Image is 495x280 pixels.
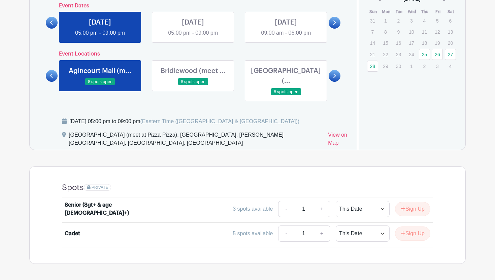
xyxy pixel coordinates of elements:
th: Sun [367,8,380,15]
p: 18 [419,38,430,48]
h6: Event Locations [58,51,329,57]
button: Sign Up [395,226,430,241]
a: 27 [445,49,456,60]
p: 21 [367,49,378,60]
p: 15 [380,38,391,48]
a: + [313,225,330,242]
th: Tue [393,8,406,15]
p: 30 [393,61,404,71]
p: 4 [419,15,430,26]
p: 14 [367,38,378,48]
p: 9 [393,27,404,37]
p: 23 [393,49,404,60]
p: 2 [393,15,404,26]
h4: Spots [62,183,84,193]
p: 29 [380,61,391,71]
span: (Eastern Time ([GEOGRAPHIC_DATA] & [GEOGRAPHIC_DATA])) [140,118,299,124]
h6: Event Dates [58,3,329,9]
p: 2 [419,61,430,71]
p: 20 [445,38,456,48]
a: 28 [367,61,378,72]
th: Thu [419,8,432,15]
p: 3 [406,15,417,26]
a: - [278,201,294,217]
p: 5 [432,15,443,26]
div: 5 spots available [233,230,273,238]
th: Wed [405,8,419,15]
a: View on Map [328,131,348,150]
div: [GEOGRAPHIC_DATA] (meet at Pizza Pizza), [GEOGRAPHIC_DATA], [PERSON_NAME][GEOGRAPHIC_DATA], [GEOG... [69,131,323,150]
p: 10 [406,27,417,37]
p: 1 [406,61,417,71]
p: 6 [445,15,456,26]
p: 1 [380,15,391,26]
p: 8 [380,27,391,37]
button: Sign Up [395,202,430,216]
span: PRIVATE [92,185,108,190]
p: 11 [419,27,430,37]
div: Senior (Sgt+ & age [DEMOGRAPHIC_DATA]+) [65,201,148,217]
p: 24 [406,49,417,60]
p: 7 [367,27,378,37]
p: 3 [432,61,443,71]
a: 26 [432,49,443,60]
div: [DATE] 05:00 pm to 09:00 pm [69,117,299,126]
p: 19 [432,38,443,48]
a: 25 [419,49,430,60]
th: Sat [444,8,458,15]
p: 4 [445,61,456,71]
p: 12 [432,27,443,37]
p: 16 [393,38,404,48]
th: Fri [431,8,444,15]
p: 22 [380,49,391,60]
a: - [278,225,294,242]
div: 3 spots available [233,205,273,213]
div: Cadet [65,230,80,238]
p: 31 [367,15,378,26]
p: 17 [406,38,417,48]
a: + [313,201,330,217]
th: Mon [379,8,393,15]
p: 13 [445,27,456,37]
